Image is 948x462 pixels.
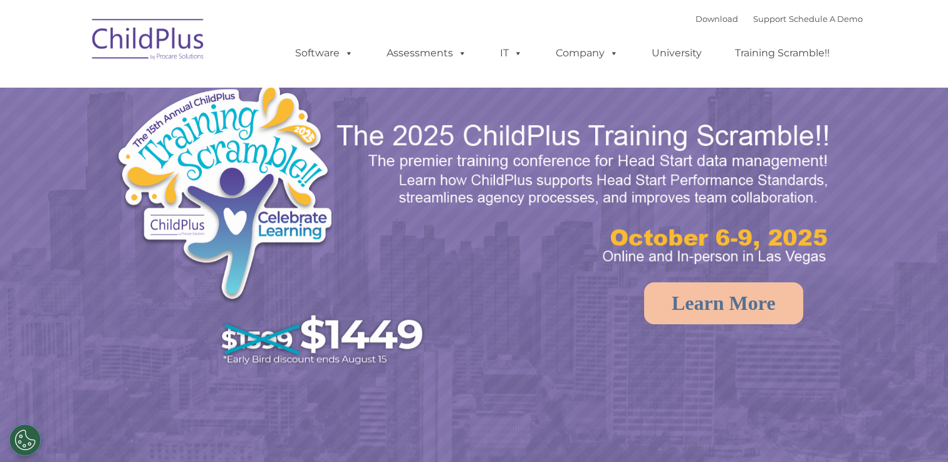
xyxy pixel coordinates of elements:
a: Assessments [374,41,479,66]
a: University [639,41,714,66]
font: | [695,14,863,24]
a: Support [753,14,786,24]
a: Learn More [644,282,803,324]
button: Cookies Settings [9,424,41,456]
a: Download [695,14,738,24]
a: Training Scramble!! [722,41,842,66]
a: Schedule A Demo [789,14,863,24]
a: Software [283,41,366,66]
img: ChildPlus by Procare Solutions [86,10,211,73]
a: IT [487,41,535,66]
a: Company [543,41,631,66]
